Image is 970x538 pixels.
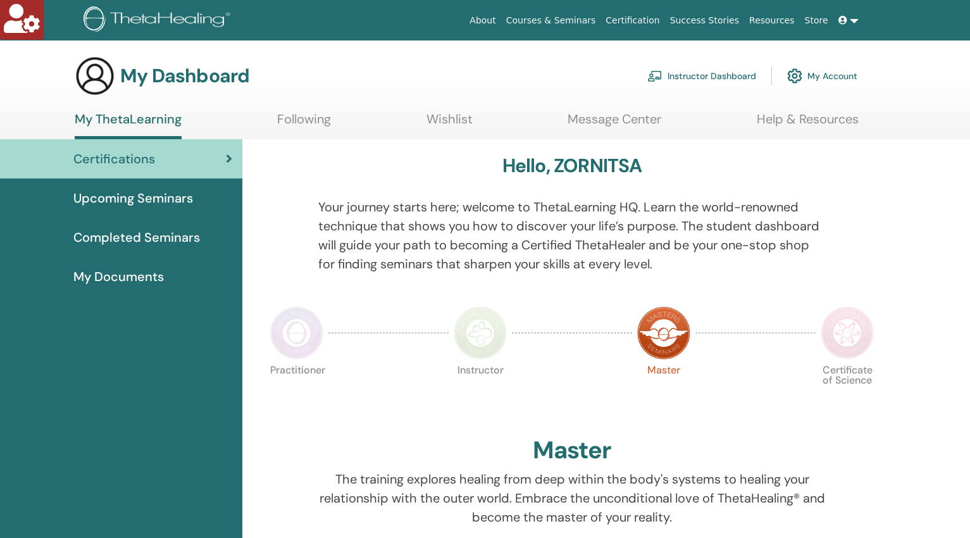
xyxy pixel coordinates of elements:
a: About [464,9,501,32]
h3: Hello, ZORNITSA [502,154,642,177]
span: Completed Seminars [73,228,200,247]
a: Help & Resources [757,111,859,136]
img: logo.png [84,6,235,35]
a: Store [800,9,833,32]
img: generic-user-icon.jpg [75,56,115,96]
a: Success Stories [665,9,744,32]
img: Instructor [454,306,507,360]
a: Instructor Dashboard [647,62,756,90]
a: My Account [787,62,857,90]
span: Certifications [73,149,155,168]
p: Practitioner [270,365,323,418]
img: Practitioner [270,306,323,360]
p: Certificate of Science [821,365,874,418]
p: Instructor [454,365,507,418]
a: Wishlist [426,111,473,136]
img: cog.svg [787,65,802,87]
a: Courses & Seminars [501,9,601,32]
img: chalkboard-teacher.svg [647,70,662,82]
p: Your journey starts here; welcome to ThetaLearning HQ. Learn the world-renowned technique that sh... [318,197,826,273]
img: Master [637,306,690,360]
a: Certification [600,9,664,32]
img: Certificate of Science [821,306,874,360]
a: Message Center [568,111,661,136]
span: Upcoming Seminars [73,189,193,208]
h2: Master [533,436,611,465]
p: Master [637,365,690,418]
span: My Documents [73,267,164,286]
a: My ThetaLearning [75,111,182,139]
a: Resources [744,9,800,32]
a: Following [277,111,331,136]
h3: My Dashboard [120,65,249,87]
p: The training explores healing from deep within the body's systems to healing your relationship wi... [318,470,826,527]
